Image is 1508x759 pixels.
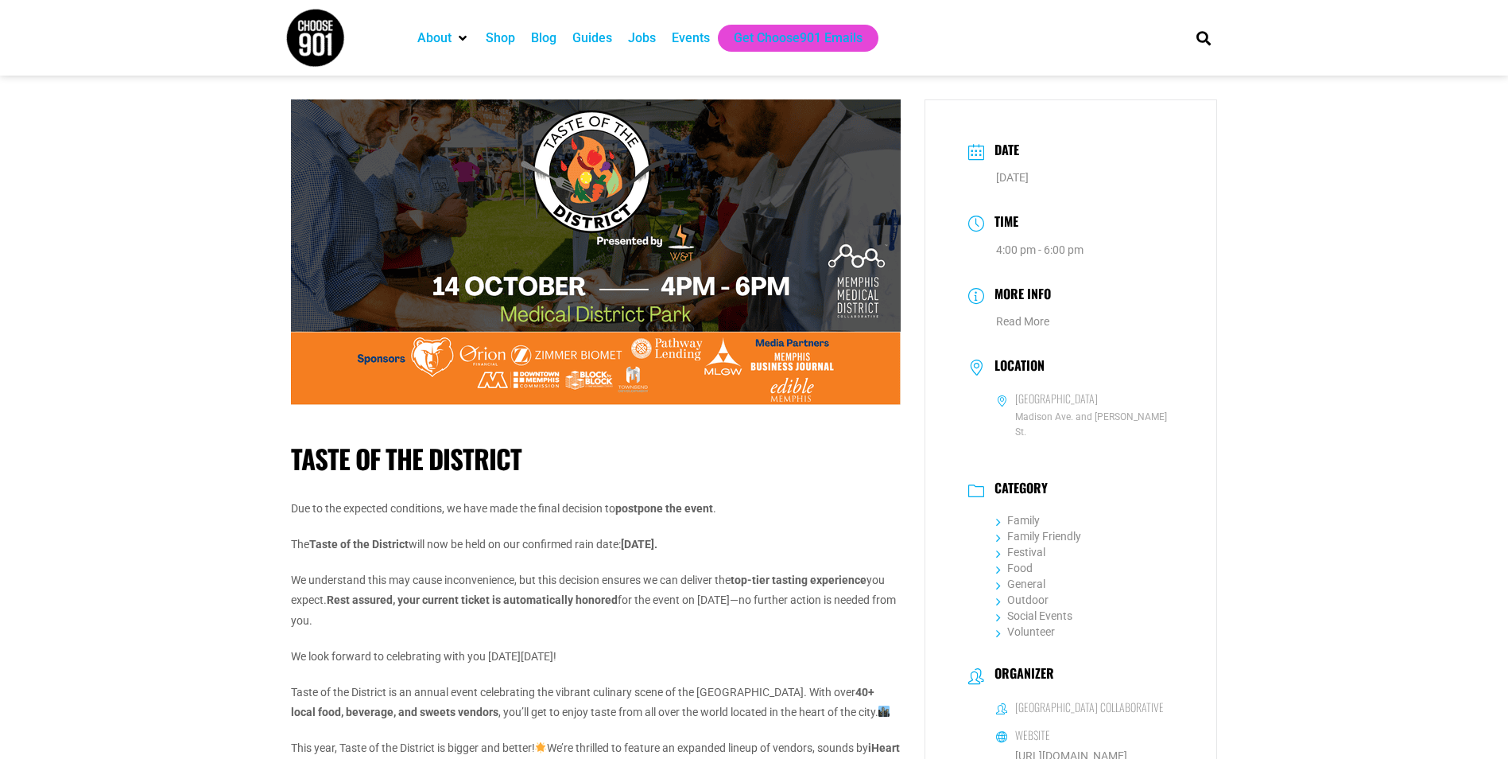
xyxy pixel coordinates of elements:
[996,594,1049,606] a: Outdoor
[291,535,901,555] p: The will now be held on our confirmed rain date:
[987,666,1054,685] h3: Organizer
[291,499,901,519] p: Due to the expected conditions, we have made the final decision to .
[535,742,546,753] img: 🌟
[327,594,618,606] strong: Rest assured, your current ticket is automatically honored
[987,212,1018,235] h3: Time
[486,29,515,48] a: Shop
[291,683,901,722] p: Taste of the District is an annual event celebrating the vibrant culinary scene of the [GEOGRAPHI...
[628,29,656,48] a: Jobs
[987,481,1048,500] h3: Category
[291,647,901,667] p: We look forward to celebrating with you [DATE][DATE]!
[996,171,1029,184] span: [DATE]
[1015,391,1098,406] h6: [GEOGRAPHIC_DATA]
[996,562,1033,574] a: Food
[996,315,1049,328] a: Read More
[621,538,657,551] strong: [DATE].
[996,625,1055,638] a: Volunteer
[1015,728,1050,742] h6: Website
[1190,25,1216,51] div: Search
[291,443,901,475] h1: Taste of the District
[572,29,612,48] a: Guides
[996,546,1045,559] a: Festival
[996,530,1081,543] a: Family Friendly
[996,514,1040,527] a: Family
[987,284,1051,307] h3: More Info
[1015,700,1164,714] h6: [GEOGRAPHIC_DATA] Collaborative
[291,570,901,631] p: We understand this may cause inconvenience, but this decision ensures we can deliver the you expe...
[987,358,1045,377] h3: Location
[615,502,713,515] strong: postpone the event
[531,29,556,48] a: Blog
[672,29,710,48] a: Events
[731,574,866,586] strong: top-tier tasting experience
[417,29,452,48] a: About
[996,410,1174,440] span: Madison Ave. and [PERSON_NAME] St.
[409,25,478,52] div: About
[309,538,409,551] strong: Taste of the District
[996,243,1084,256] abbr: 4:00 pm - 6:00 pm
[409,25,1169,52] nav: Main nav
[987,140,1019,163] h3: Date
[996,578,1045,590] a: General
[996,609,1072,622] a: Social Events
[734,29,863,48] a: Get Choose901 Emails
[878,706,890,717] img: 🏙️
